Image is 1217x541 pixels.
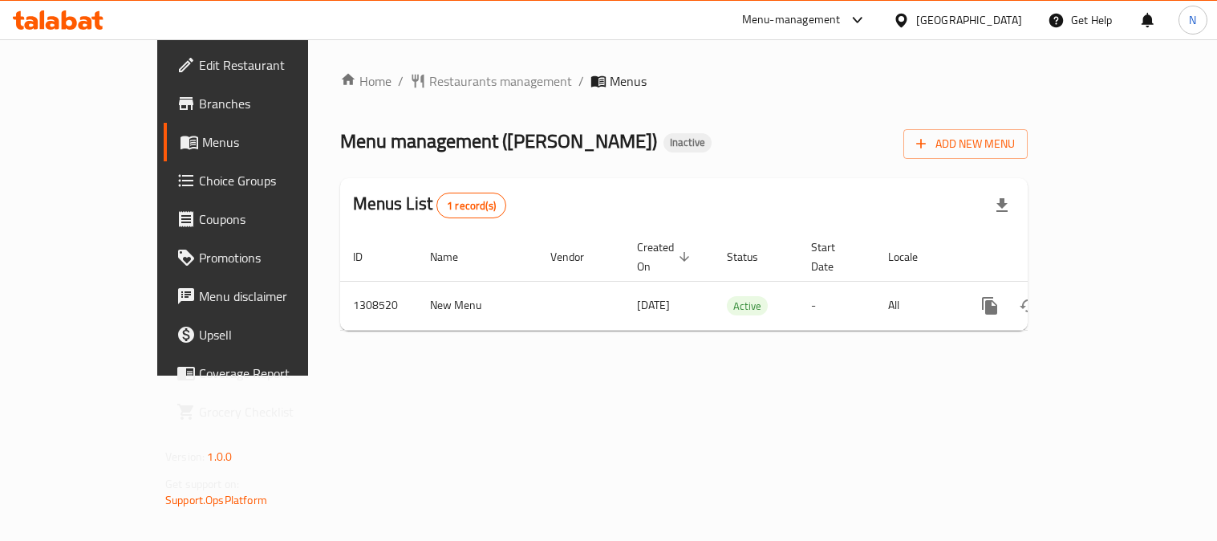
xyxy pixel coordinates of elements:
a: Home [340,71,391,91]
span: Restaurants management [429,71,572,91]
span: ID [353,247,383,266]
span: Active [727,297,768,315]
a: Grocery Checklist [164,393,360,431]
span: Choice Groups [199,171,347,190]
span: Edit Restaurant [199,55,347,75]
li: / [398,71,404,91]
a: Coverage Report [164,354,360,393]
span: Vendor [550,247,605,266]
a: Menus [164,123,360,161]
div: Menu-management [742,10,841,30]
div: [GEOGRAPHIC_DATA] [916,11,1022,29]
span: Get support on: [165,474,239,494]
td: New Menu [417,281,538,330]
span: Start Date [811,238,856,276]
button: Change Status [1009,287,1048,325]
span: Coverage Report [199,364,347,383]
nav: breadcrumb [340,71,1028,91]
span: Menus [202,132,347,152]
a: Support.OpsPlatform [165,490,267,510]
span: Menus [610,71,647,91]
span: Menu management ( [PERSON_NAME] ) [340,123,657,159]
span: Status [727,247,779,266]
div: Export file [983,186,1021,225]
span: Coupons [199,209,347,229]
span: Version: [165,446,205,467]
button: more [971,287,1009,325]
button: Add New Menu [903,129,1028,159]
span: Upsell [199,325,347,344]
div: Total records count [436,193,506,218]
table: enhanced table [340,233,1138,331]
span: [DATE] [637,295,670,315]
li: / [578,71,584,91]
td: 1308520 [340,281,417,330]
h2: Menus List [353,192,506,218]
span: Add New Menu [916,134,1015,154]
span: Inactive [663,136,712,149]
span: Branches [199,94,347,113]
span: 1 record(s) [437,198,505,214]
span: Name [430,247,479,266]
a: Branches [164,84,360,123]
div: Inactive [663,133,712,153]
a: Choice Groups [164,161,360,200]
th: Actions [958,233,1138,282]
a: Edit Restaurant [164,46,360,84]
a: Upsell [164,315,360,354]
a: Promotions [164,238,360,277]
span: Locale [888,247,939,266]
span: Menu disclaimer [199,287,347,306]
span: Grocery Checklist [199,402,347,421]
td: - [798,281,875,330]
td: All [875,281,958,330]
span: 1.0.0 [207,446,232,467]
a: Coupons [164,200,360,238]
span: Created On [637,238,695,276]
a: Restaurants management [410,71,572,91]
span: N [1189,11,1196,29]
a: Menu disclaimer [164,277,360,315]
span: Promotions [199,248,347,267]
div: Active [727,296,768,315]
